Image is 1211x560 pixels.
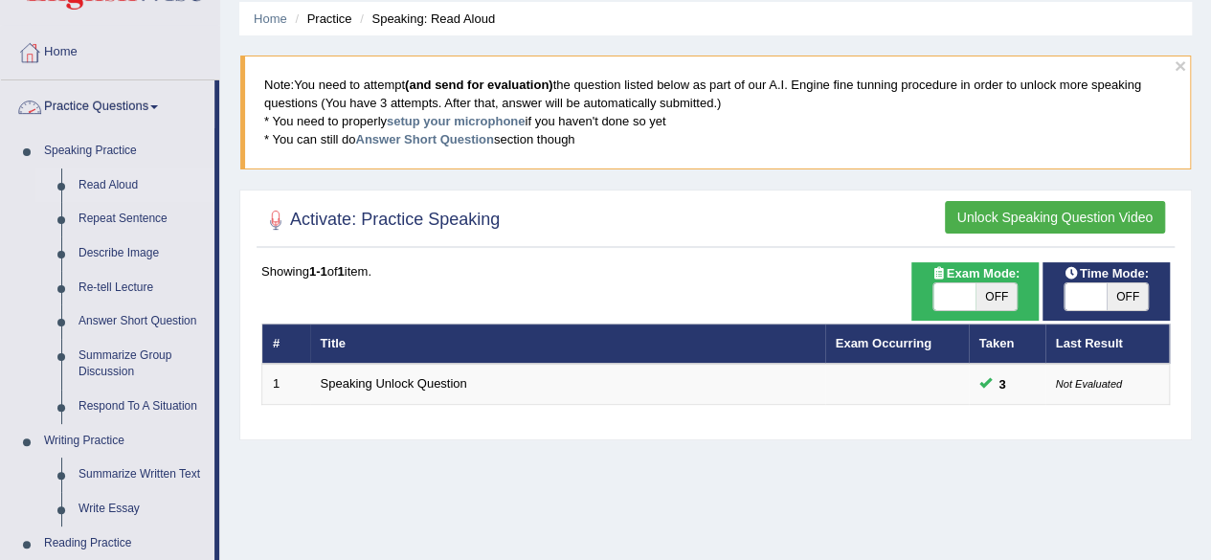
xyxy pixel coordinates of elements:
[1,26,219,74] a: Home
[264,78,294,92] span: Note:
[70,492,214,526] a: Write Essay
[70,202,214,236] a: Repeat Sentence
[310,324,825,364] th: Title
[1045,324,1170,364] th: Last Result
[309,264,327,279] b: 1-1
[1107,283,1149,310] span: OFF
[321,376,467,391] a: Speaking Unlock Question
[261,206,500,235] h2: Activate: Practice Speaking
[1175,56,1186,76] button: ×
[70,390,214,424] a: Respond To A Situation
[1,80,214,128] a: Practice Questions
[70,168,214,203] a: Read Aloud
[262,364,310,404] td: 1
[35,424,214,459] a: Writing Practice
[261,262,1170,280] div: Showing of item.
[836,336,931,350] a: Exam Occurring
[992,374,1014,394] span: You cannot take this question anymore
[262,324,310,364] th: #
[924,263,1027,283] span: Exam Mode:
[969,324,1045,364] th: Taken
[70,236,214,271] a: Describe Image
[976,283,1018,310] span: OFF
[338,264,345,279] b: 1
[911,262,1039,321] div: Show exams occurring in exams
[35,134,214,168] a: Speaking Practice
[254,11,287,26] a: Home
[945,201,1165,234] button: Unlock Speaking Question Video
[70,304,214,339] a: Answer Short Question
[70,339,214,390] a: Summarize Group Discussion
[240,56,1191,168] blockquote: You need to attempt the question listed below as part of our A.I. Engine fine tunning procedure i...
[405,78,553,92] b: (and send for evaluation)
[387,114,525,128] a: setup your microphone
[1057,263,1156,283] span: Time Mode:
[70,458,214,492] a: Summarize Written Text
[355,132,493,146] a: Answer Short Question
[355,10,495,28] li: Speaking: Read Aloud
[70,271,214,305] a: Re-tell Lecture
[290,10,351,28] li: Practice
[1056,378,1122,390] small: Not Evaluated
